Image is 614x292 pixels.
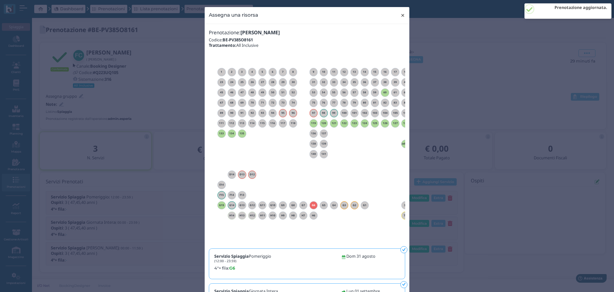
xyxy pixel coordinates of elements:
[391,122,399,125] h6: 127
[289,204,297,207] h6: G8
[240,29,280,36] b: [PERSON_NAME]
[310,91,318,94] h6: 53
[248,71,256,73] h6: 4
[330,204,338,207] h6: G4
[238,214,246,217] h6: H13
[228,71,236,73] h6: 2
[361,122,369,125] h6: 124
[217,194,226,196] h6: F15
[279,122,287,125] h6: 117
[269,71,277,73] h6: 6
[330,91,338,94] h6: 55
[320,204,328,207] h6: G5
[310,101,318,104] h6: 75
[248,91,256,94] h6: 48
[340,91,349,94] h6: 56
[217,71,226,73] h6: 1
[248,81,256,84] h6: 26
[289,101,297,104] h6: 74
[391,101,399,104] h6: 83
[310,71,318,73] h6: 9
[340,204,349,207] h6: G3
[310,122,318,125] h6: 119
[381,101,389,104] h6: 82
[330,81,338,84] h6: 33
[350,101,359,104] h6: 79
[361,112,369,114] h6: 102
[391,81,399,84] h6: 39
[320,153,328,155] h6: 141
[371,81,379,84] h6: 37
[248,204,256,207] h6: G12
[209,11,258,19] h4: Assegna una risorsa
[330,122,338,125] h6: 121
[361,71,369,73] h6: 14
[214,259,236,263] small: (12:00 - 23:59)
[371,112,379,114] h6: 103
[209,30,405,36] h4: Prenotazione:
[381,91,389,94] h6: 60
[310,204,318,207] h6: G6
[350,122,359,125] h6: 123
[258,214,267,217] h6: H11
[320,101,328,104] h6: 76
[217,183,226,186] h6: E14
[320,142,328,145] h6: 139
[391,71,399,73] h6: 17
[228,132,236,135] h6: 134
[320,122,328,125] h6: 120
[279,204,287,207] h6: G9
[381,122,389,125] h6: 126
[371,91,379,94] h6: 59
[248,101,256,104] h6: 70
[289,81,297,84] h6: 30
[381,112,389,114] h6: 104
[248,112,256,114] h6: 92
[289,112,297,114] h6: 96
[228,173,236,176] h6: D14
[340,71,349,73] h6: 12
[289,91,297,94] h6: 52
[228,91,236,94] h6: 46
[238,132,246,135] h6: 135
[330,112,338,114] h6: 99
[555,5,607,10] h2: Prenotazione aggiornata.
[217,81,226,84] h6: 23
[289,71,297,73] h6: 8
[214,265,334,271] label: 4°+ fila:
[350,204,359,207] h6: G2
[279,71,287,73] h6: 7
[320,71,328,73] h6: 10
[381,71,389,73] h6: 16
[258,71,267,73] h6: 5
[279,112,287,114] h6: 95
[238,194,246,196] h6: F13
[269,91,277,94] h6: 50
[340,122,349,125] h6: 122
[299,214,308,217] h6: H7
[214,253,249,259] b: Servizio Spiaggia
[238,112,246,114] h6: 91
[228,204,236,207] h6: G14
[350,112,359,114] h6: 101
[310,153,318,155] h6: 140
[269,112,277,114] h6: 94
[238,91,246,94] h6: 47
[330,71,338,73] h6: 11
[320,112,328,114] h6: 98
[258,91,267,94] h6: 49
[340,81,349,84] h6: 34
[228,112,236,114] h6: 90
[238,173,246,176] h6: D13
[223,37,253,43] b: BE-PV385O8161
[238,204,246,207] h6: G13
[310,81,318,84] h6: 31
[391,112,399,114] h6: 105
[330,101,338,104] h6: 77
[310,142,318,145] h6: 138
[320,81,328,84] h6: 32
[258,112,267,114] h6: 93
[279,91,287,94] h6: 51
[310,112,318,114] h6: 97
[258,101,267,104] h6: 71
